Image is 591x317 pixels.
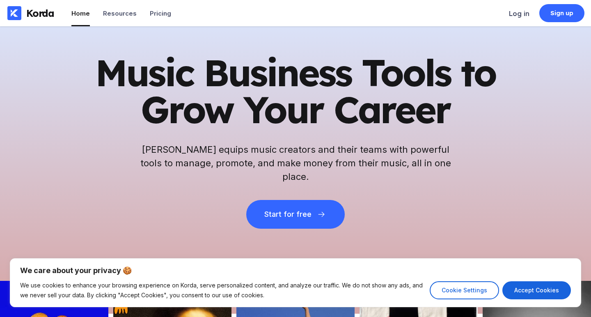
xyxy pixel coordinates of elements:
[509,9,529,18] div: Log in
[150,9,171,17] div: Pricing
[246,200,345,229] button: Start for free
[430,281,499,299] button: Cookie Settings
[20,266,571,276] p: We care about your privacy 🍪
[502,281,571,299] button: Accept Cookies
[140,143,451,184] h2: [PERSON_NAME] equips music creators and their teams with powerful tools to manage, promote, and m...
[264,210,311,218] div: Start for free
[71,9,90,17] div: Home
[103,9,137,17] div: Resources
[20,280,424,300] p: We use cookies to enhance your browsing experience on Korda, serve personalized content, and anal...
[539,4,584,22] a: Sign up
[94,54,497,128] h1: Music Business Tools to Grow Your Career
[550,9,574,17] div: Sign up
[26,7,54,19] div: Korda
